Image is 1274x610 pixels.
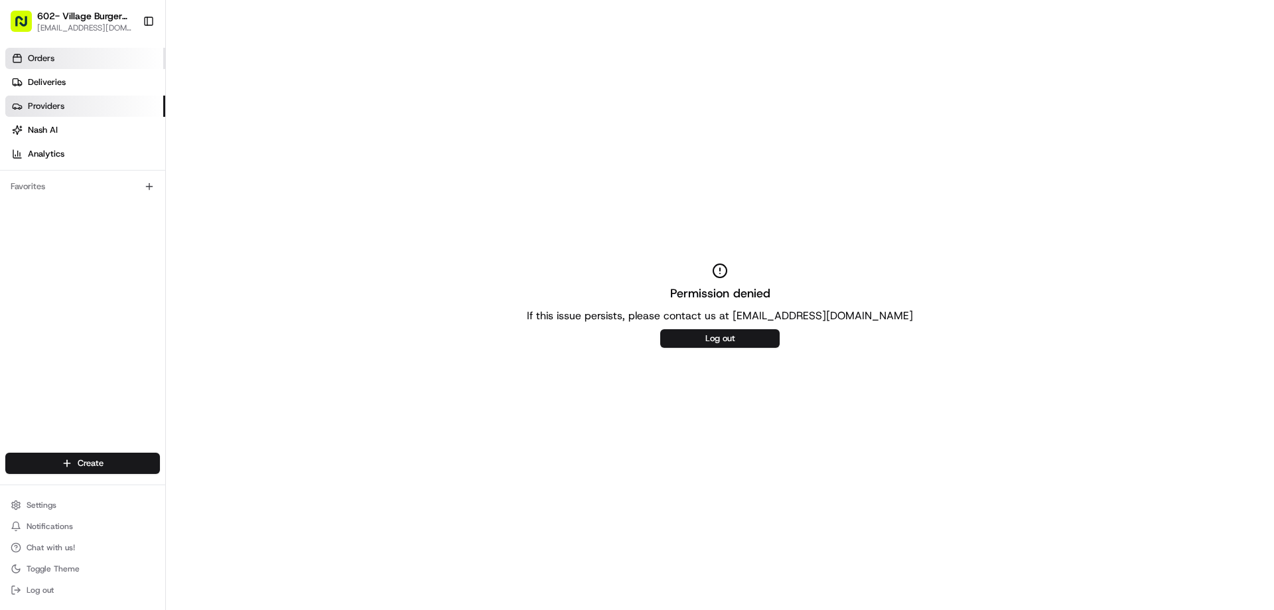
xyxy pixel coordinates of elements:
button: 602- Village Burger [PERSON_NAME] [37,9,132,23]
span: Analytics [28,148,64,160]
p: If this issue persists, please contact us at [EMAIL_ADDRESS][DOMAIN_NAME] [527,308,913,324]
div: 📗 [13,194,24,204]
span: Toggle Theme [27,564,80,574]
span: Log out [27,585,54,595]
button: [EMAIL_ADDRESS][DOMAIN_NAME] [37,23,132,33]
a: Powered byPylon [94,224,161,235]
div: Favorites [5,176,160,197]
button: Settings [5,496,160,514]
a: Deliveries [5,72,165,93]
h2: Permission denied [670,284,770,303]
a: 💻API Documentation [107,187,218,211]
button: Start new chat [226,131,242,147]
p: Welcome 👋 [13,53,242,74]
img: Nash [13,13,40,40]
span: Pylon [132,225,161,235]
a: Orders [5,48,165,69]
span: Knowledge Base [27,192,102,206]
span: Notifications [27,521,73,532]
span: Nash AI [28,124,58,136]
a: Analytics [5,143,165,165]
button: Chat with us! [5,538,160,557]
img: 1736555255976-a54dd68f-1ca7-489b-9aae-adbdc363a1c4 [13,127,37,151]
button: Log out [660,329,780,348]
span: Create [78,457,104,469]
input: Clear [35,86,219,100]
div: We're available if you need us! [45,140,168,151]
a: Nash AI [5,119,165,141]
span: Settings [27,500,56,510]
button: Create [5,453,160,474]
span: Chat with us! [27,542,75,553]
a: 📗Knowledge Base [8,187,107,211]
button: Notifications [5,517,160,536]
div: Start new chat [45,127,218,140]
span: Orders [28,52,54,64]
div: 💻 [112,194,123,204]
button: 602- Village Burger [PERSON_NAME][EMAIL_ADDRESS][DOMAIN_NAME] [5,5,137,37]
button: Toggle Theme [5,560,160,578]
span: Providers [28,100,64,112]
span: Deliveries [28,76,66,88]
span: API Documentation [125,192,213,206]
a: Providers [5,96,165,117]
button: Log out [5,581,160,599]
